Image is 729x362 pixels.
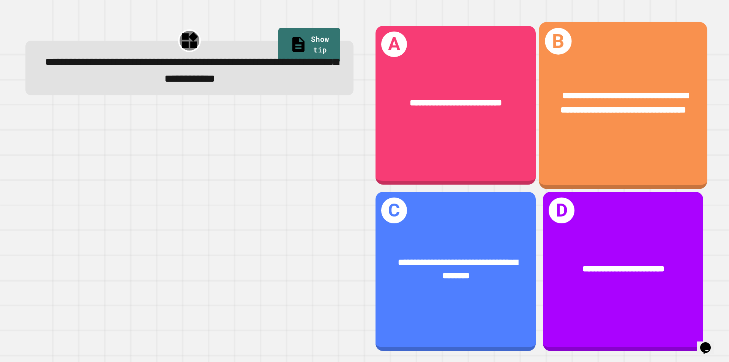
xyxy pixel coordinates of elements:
[381,32,407,57] h1: A
[697,332,721,354] iframe: chat widget
[549,198,574,223] h1: D
[545,28,572,55] h1: B
[381,198,407,223] h1: C
[278,28,340,63] a: Show tip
